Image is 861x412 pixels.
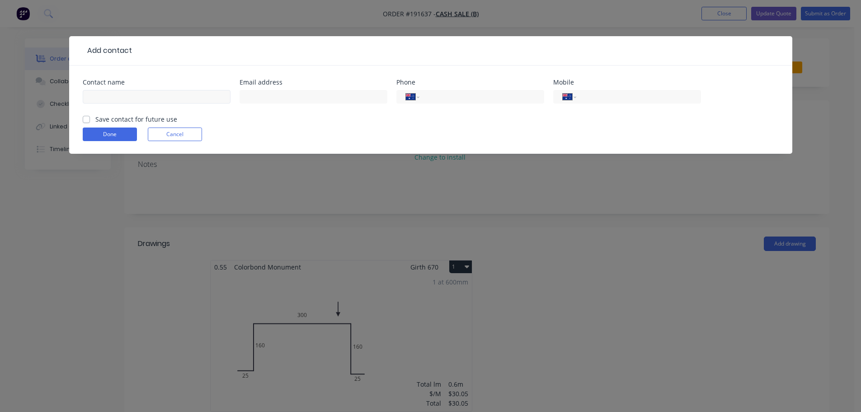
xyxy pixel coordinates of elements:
div: Contact name [83,79,231,85]
div: Add contact [83,45,132,56]
button: Cancel [148,128,202,141]
label: Save contact for future use [95,114,177,124]
div: Mobile [553,79,701,85]
div: Email address [240,79,387,85]
div: Phone [396,79,544,85]
button: Done [83,128,137,141]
